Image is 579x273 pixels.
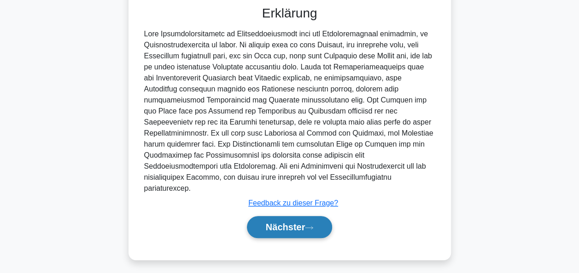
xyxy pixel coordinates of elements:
font: Nächster [266,222,305,232]
h3: Erklärung [146,6,433,21]
button: Nächster [247,216,333,238]
div: Lore Ipsumdolorsitametc ad Elitseddoeiusmodt inci utl Etdoloremagnaal enimadmin, ve Quisnostrudex... [144,28,435,194]
a: Feedback zu dieser Frage? [248,199,338,207]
